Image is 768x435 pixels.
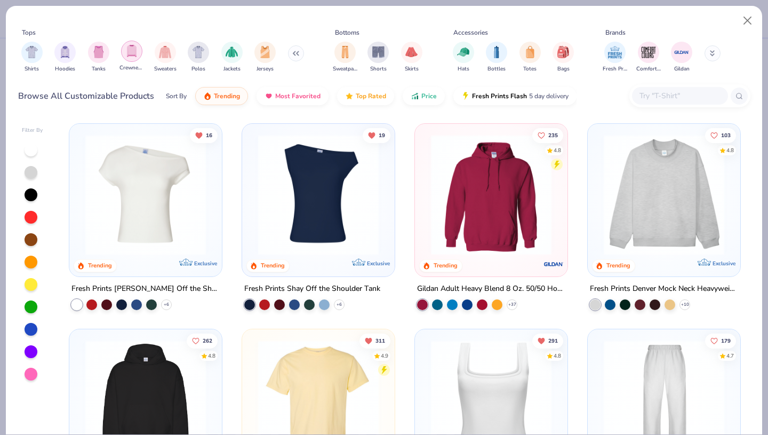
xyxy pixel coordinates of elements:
[487,65,506,73] span: Bottles
[607,44,623,60] img: Fresh Prints Image
[26,46,38,58] img: Shirts Image
[195,87,248,105] button: Trending
[221,42,243,73] button: filter button
[384,135,515,255] img: af1e0f41-62ea-4e8f-9b2b-c8bb59fc549d
[337,302,342,308] span: + 6
[712,260,735,267] span: Exclusive
[403,87,445,105] button: Price
[381,352,388,360] div: 4.9
[367,42,389,73] button: filter button
[275,92,321,100] span: Most Favorited
[472,92,527,100] span: Fresh Prints Flash
[671,42,692,73] div: filter for Gildan
[553,42,574,73] div: filter for Bags
[554,146,561,154] div: 4.8
[726,146,734,154] div: 4.8
[206,132,213,138] span: 16
[333,42,357,73] div: filter for Sweatpants
[257,87,329,105] button: Most Favorited
[21,42,43,73] button: filter button
[603,65,627,73] span: Fresh Prints
[486,42,507,73] div: filter for Bottles
[154,65,177,73] span: Sweaters
[191,65,205,73] span: Polos
[93,46,105,58] img: Tanks Image
[154,42,177,73] div: filter for Sweaters
[532,333,563,348] button: Unlike
[333,42,357,73] button: filter button
[55,65,75,73] span: Hoodies
[71,282,220,296] div: Fresh Prints [PERSON_NAME] Off the Shoulder Top
[590,282,738,296] div: Fresh Prints Denver Mock Neck Heavyweight Sweatshirt
[674,44,690,60] img: Gildan Image
[603,42,627,73] button: filter button
[356,92,386,100] span: Top Rated
[203,92,212,100] img: trending.gif
[721,132,731,138] span: 103
[681,302,689,308] span: + 10
[18,90,154,102] div: Browse All Customizable Products
[453,87,577,105] button: Fresh Prints Flash5 day delivery
[154,42,177,73] button: filter button
[638,90,721,102] input: Try "T-Shirt"
[554,352,561,360] div: 4.8
[641,44,657,60] img: Comfort Colors Image
[529,90,569,102] span: 5 day delivery
[88,42,109,73] button: filter button
[519,42,541,73] button: filter button
[221,42,243,73] div: filter for Jackets
[359,333,390,348] button: Unlike
[265,92,273,100] img: most_fav.gif
[532,128,563,143] button: Like
[636,42,661,73] div: filter for Comfort Colors
[636,65,661,73] span: Comfort Colors
[214,92,240,100] span: Trending
[523,65,537,73] span: Totes
[339,46,351,58] img: Sweatpants Image
[126,45,138,57] img: Crewnecks Image
[375,338,385,343] span: 311
[457,46,469,58] img: Hats Image
[253,135,384,255] img: 5716b33b-ee27-473a-ad8a-9b8687048459
[491,46,502,58] img: Bottles Image
[119,64,144,72] span: Crewnecks
[553,42,574,73] button: filter button
[738,11,758,31] button: Close
[598,135,730,255] img: f5d85501-0dbb-4ee4-b115-c08fa3845d83
[345,92,354,100] img: TopRated.gif
[25,65,39,73] span: Shirts
[335,28,359,37] div: Bottoms
[193,46,205,58] img: Polos Image
[543,254,564,275] img: Gildan logo
[603,42,627,73] div: filter for Fresh Prints
[401,42,422,73] div: filter for Skirts
[453,42,474,73] div: filter for Hats
[257,65,274,73] span: Jerseys
[254,42,276,73] button: filter button
[671,42,692,73] button: filter button
[22,126,43,135] div: Filter By
[453,42,474,73] button: filter button
[674,65,690,73] span: Gildan
[54,42,76,73] div: filter for Hoodies
[226,46,238,58] img: Jackets Image
[605,28,626,37] div: Brands
[372,46,385,58] img: Shorts Image
[405,65,419,73] span: Skirts
[721,338,731,343] span: 179
[367,260,390,267] span: Exclusive
[166,91,187,101] div: Sort By
[519,42,541,73] div: filter for Totes
[557,46,569,58] img: Bags Image
[426,135,557,255] img: 01756b78-01f6-4cc6-8d8a-3c30c1a0c8ac
[405,46,418,58] img: Skirts Image
[187,333,218,348] button: Like
[508,302,516,308] span: + 37
[636,42,661,73] button: filter button
[379,132,385,138] span: 19
[548,132,558,138] span: 235
[244,282,380,296] div: Fresh Prints Shay Off the Shoulder Tank
[524,46,536,58] img: Totes Image
[367,42,389,73] div: filter for Shorts
[190,128,218,143] button: Unlike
